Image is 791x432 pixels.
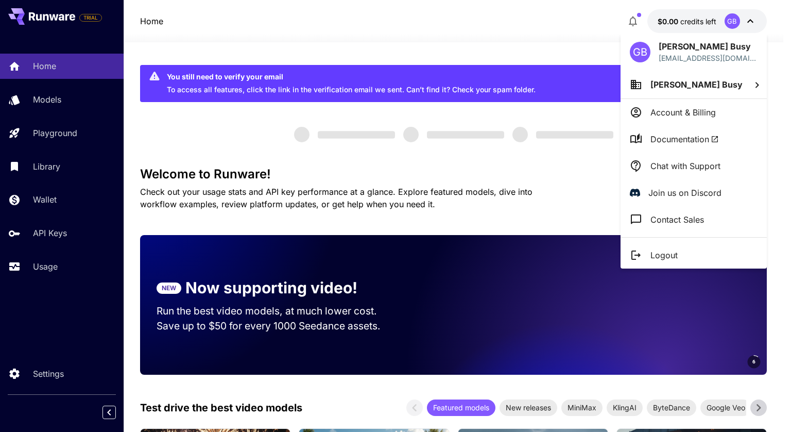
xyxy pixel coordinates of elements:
p: Join us on Discord [648,187,721,199]
p: Account & Billing [650,106,716,119]
p: Logout [650,249,678,261]
p: Chat with Support [650,160,720,172]
p: Contact Sales [650,213,704,226]
span: Documentation [650,133,719,145]
p: [EMAIL_ADDRESS][DOMAIN_NAME] [659,53,758,63]
div: GB [630,42,650,62]
div: busygujjar5@gmail.com [659,53,758,63]
p: [PERSON_NAME] Busy [659,40,758,53]
span: [PERSON_NAME] Busy [650,79,743,90]
button: [PERSON_NAME] Busy [621,71,767,98]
